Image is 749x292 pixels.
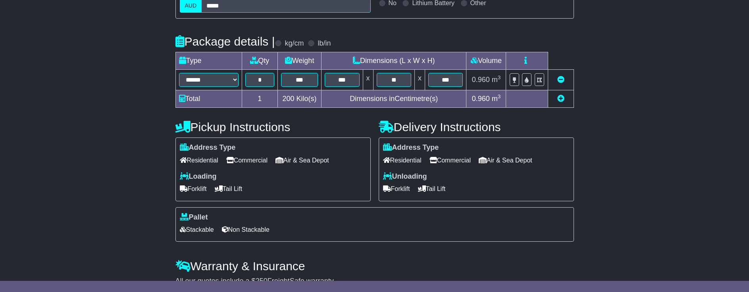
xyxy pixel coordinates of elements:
[175,52,242,70] td: Type
[498,74,501,80] sup: 3
[418,183,446,195] span: Tail Lift
[383,143,439,152] label: Address Type
[383,172,427,181] label: Unloading
[383,154,422,166] span: Residential
[175,35,275,48] h4: Package details |
[383,183,410,195] span: Forklift
[379,120,574,134] h4: Delivery Instructions
[557,95,564,103] a: Add new item
[175,277,574,286] div: All our quotes include a $ FreightSafe warranty.
[429,154,471,166] span: Commercial
[318,39,331,48] label: lb/in
[175,120,371,134] h4: Pickup Instructions
[492,76,501,84] span: m
[283,95,295,103] span: 200
[175,260,574,273] h4: Warranty & Insurance
[472,76,490,84] span: 0.960
[498,94,501,99] sup: 3
[256,277,268,285] span: 250
[226,154,268,166] span: Commercial
[363,70,373,90] td: x
[215,183,243,195] span: Tail Lift
[322,90,466,108] td: Dimensions in Centimetre(s)
[222,223,270,236] span: Non Stackable
[466,52,506,70] td: Volume
[492,95,501,103] span: m
[278,52,322,70] td: Weight
[479,154,532,166] span: Air & Sea Depot
[175,90,242,108] td: Total
[557,76,564,84] a: Remove this item
[275,154,329,166] span: Air & Sea Depot
[180,143,236,152] label: Address Type
[180,213,208,222] label: Pallet
[242,52,278,70] td: Qty
[242,90,278,108] td: 1
[180,223,214,236] span: Stackable
[285,39,304,48] label: kg/cm
[472,95,490,103] span: 0.960
[180,154,218,166] span: Residential
[180,172,217,181] label: Loading
[322,52,466,70] td: Dimensions (L x W x H)
[278,90,322,108] td: Kilo(s)
[180,183,207,195] span: Forklift
[414,70,425,90] td: x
